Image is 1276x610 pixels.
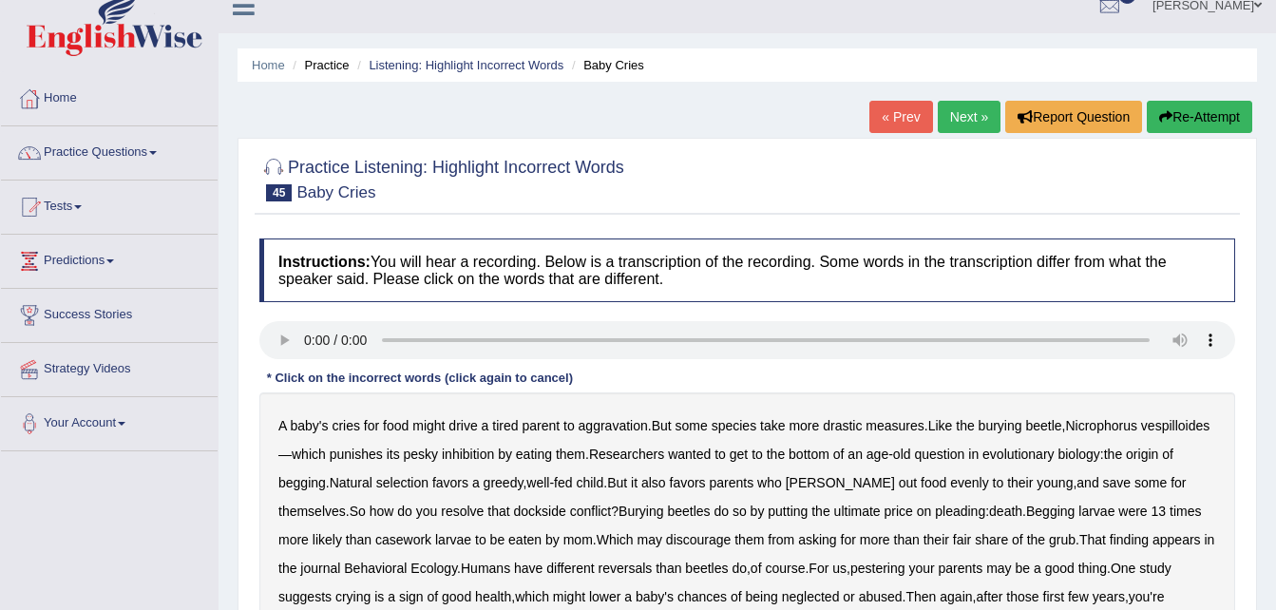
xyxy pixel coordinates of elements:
b: favors [670,475,706,490]
a: Practice Questions [1,126,218,174]
b: For [809,561,828,576]
b: a [388,589,395,604]
b: for [364,418,379,433]
a: Success Stories [1,289,218,336]
b: ultimate [834,504,881,519]
b: a [624,589,632,604]
b: few [1068,589,1089,604]
b: eating [516,447,552,462]
b: which [292,447,326,462]
b: may [986,561,1011,576]
b: by [545,532,560,547]
b: 13 [1152,504,1167,519]
div: * Click on the incorrect words (click again to cancel) [259,369,581,387]
b: also [641,475,666,490]
a: Predictions [1,235,218,282]
b: That [1079,532,1106,547]
b: in [968,447,979,462]
b: resolve [441,504,484,519]
b: themselves [278,504,346,519]
b: species [712,418,756,433]
b: A [278,418,287,433]
b: bottom [789,447,829,462]
b: likely [313,532,342,547]
b: Researchers [589,447,664,462]
b: fair [953,532,971,547]
li: Practice [288,56,349,74]
b: But [607,475,627,490]
b: beetles [685,561,728,576]
b: than [656,561,681,576]
b: price [885,504,913,519]
b: grub [1049,532,1076,547]
a: Strategy Videos [1,343,218,391]
b: is [374,589,384,604]
b: asking [798,532,836,547]
b: more [860,532,890,547]
b: the [767,447,785,462]
b: in [1204,532,1214,547]
a: « Prev [869,101,932,133]
b: cries [332,418,360,433]
b: of [833,447,845,462]
b: their [1007,475,1033,490]
b: crying [335,589,371,604]
b: wanted [668,447,711,462]
b: might [553,589,585,604]
a: Next » [938,101,1000,133]
b: than [346,532,371,547]
b: more [789,418,819,433]
b: pestering [850,561,905,576]
a: Listening: Highlight Incorrect Words [369,58,563,72]
b: food [383,418,409,433]
b: lower [589,589,620,604]
b: Ecology [410,561,457,576]
b: a [472,475,480,490]
b: on [917,504,932,519]
b: of [731,589,742,604]
b: Begging [1026,504,1075,519]
b: the [811,504,829,519]
b: do [397,504,412,519]
b: evolutionary [982,447,1055,462]
b: favors [432,475,468,490]
b: larvae [435,532,471,547]
b: Humans [461,561,510,576]
b: years [1093,589,1125,604]
b: those [1006,589,1038,604]
b: out [899,475,917,490]
b: good [1045,561,1075,576]
b: of [1012,532,1023,547]
b: neglected [782,589,840,604]
button: Re-Attempt [1147,101,1252,133]
b: after [976,589,1002,604]
b: journal [300,561,340,576]
b: child [576,475,603,490]
b: vespilloides [1141,418,1209,433]
b: save [1103,475,1132,490]
span: 45 [266,184,292,201]
b: parents [939,561,983,576]
b: than [894,532,920,547]
b: measures [866,418,924,433]
b: might [412,418,445,433]
b: casework [375,532,431,547]
b: an [847,447,863,462]
b: so [733,504,747,519]
b: biology [1057,447,1099,462]
b: drive [448,418,477,433]
b: take [760,418,785,433]
b: conflict [570,504,612,519]
b: dockside [514,504,566,519]
b: age [867,447,888,462]
b: to [563,418,575,433]
li: Baby Cries [567,56,644,74]
h2: Practice Listening: Highlight Incorrect Words [259,154,624,201]
b: who [757,475,782,490]
b: chances [677,589,727,604]
b: again [940,589,972,604]
b: death [989,504,1022,519]
b: fed [554,475,572,490]
b: well [526,475,549,490]
b: greedy [484,475,524,490]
